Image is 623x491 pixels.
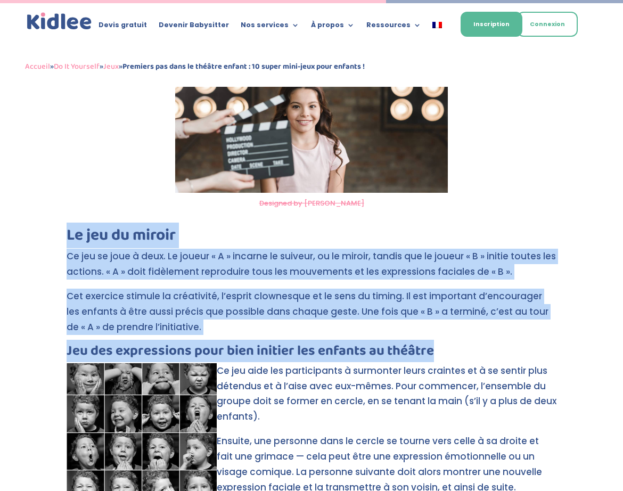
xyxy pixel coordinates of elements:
a: Accueil [25,60,50,73]
p: Ce jeu se joue à deux. Le joueur « A » incarne le suiveur, ou le miroir, tandis que le joueur « B... [67,249,556,289]
a: À propos [311,21,355,33]
p: Ce jeu aide les participants à surmonter leurs craintes et à se sentir plus détendus et à l’aise ... [67,363,556,434]
a: Ressources [366,21,421,33]
a: Connexion [517,12,578,37]
a: Devis gratuit [99,21,147,33]
a: Nos services [241,21,299,33]
a: Kidlee Logo [25,11,94,32]
a: Designed by [PERSON_NAME] [259,198,364,208]
h2: Le jeu du miroir [67,227,556,249]
a: Devenir Babysitter [159,21,229,33]
a: Jeux [103,60,119,73]
h3: Jeu des expressions pour bien initier les enfants au théâtre [67,344,556,363]
strong: Premiers pas dans le théâtre enfant : 10 super mini-jeux pour enfants ! [122,60,365,73]
img: Français [432,22,442,28]
img: Preparation fille pour jouer dans théâtre enfants [175,39,448,193]
p: Cet exercice stimule la créativité, l’esprit clownesque et le sens du timing. Il est important d’... [67,289,556,344]
a: Inscription [461,12,522,37]
a: Do It Yourself [54,60,100,73]
img: logo_kidlee_bleu [25,11,94,32]
span: » » » [25,60,365,73]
